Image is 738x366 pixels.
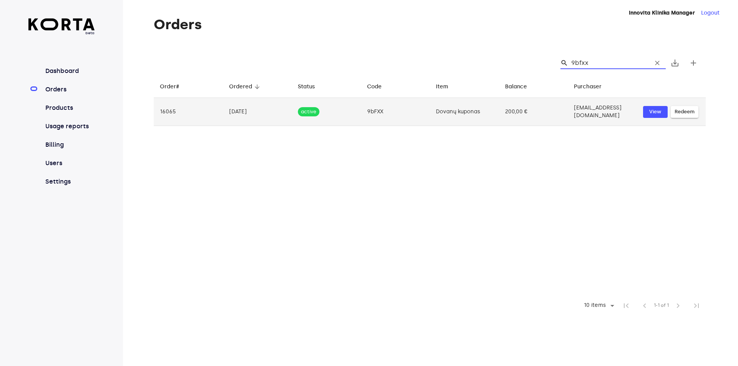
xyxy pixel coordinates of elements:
[223,98,292,126] td: [DATE]
[701,9,720,17] button: Logout
[367,82,382,91] div: Code
[687,296,706,315] span: Last Page
[571,57,646,69] input: Search
[689,58,698,68] span: add
[653,59,661,67] span: clear
[298,108,319,116] span: active
[505,82,527,91] div: Balance
[430,98,499,126] td: Dovanų kuponas
[298,82,315,91] div: Status
[684,54,703,72] button: Create new gift card
[229,82,262,91] span: Ordered
[44,122,95,131] a: Usage reports
[154,98,223,126] td: 16065
[229,82,252,91] div: Ordered
[44,140,95,149] a: Billing
[560,59,568,67] span: search
[568,98,637,126] td: [EMAIL_ADDRESS][DOMAIN_NAME]
[669,296,687,315] span: Next Page
[671,106,698,118] button: Redeem
[361,98,430,126] td: 9bFXX
[28,30,95,36] span: beta
[44,85,95,94] a: Orders
[44,103,95,113] a: Products
[254,83,261,90] span: arrow_downward
[643,106,668,118] button: View
[44,159,95,168] a: Users
[582,302,608,309] div: 10 items
[505,82,537,91] span: Balance
[28,18,95,36] a: beta
[436,82,458,91] span: Item
[617,296,635,315] span: First Page
[629,10,695,16] strong: Innovita Klinika Manager
[154,17,706,32] h1: Orders
[670,58,680,68] span: save_alt
[654,302,669,310] span: 1-1 of 1
[647,108,664,116] span: View
[635,296,654,315] span: Previous Page
[44,177,95,186] a: Settings
[28,18,95,30] img: Korta
[675,108,695,116] span: Redeem
[44,66,95,76] a: Dashboard
[367,82,392,91] span: Code
[649,55,666,71] button: Clear Search
[436,82,448,91] div: Item
[160,82,179,91] div: Order#
[298,82,325,91] span: Status
[499,98,568,126] td: 200,00 €
[574,82,612,91] span: Purchaser
[579,300,617,311] div: 10 items
[666,54,684,72] button: Export
[160,82,189,91] span: Order#
[574,82,602,91] div: Purchaser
